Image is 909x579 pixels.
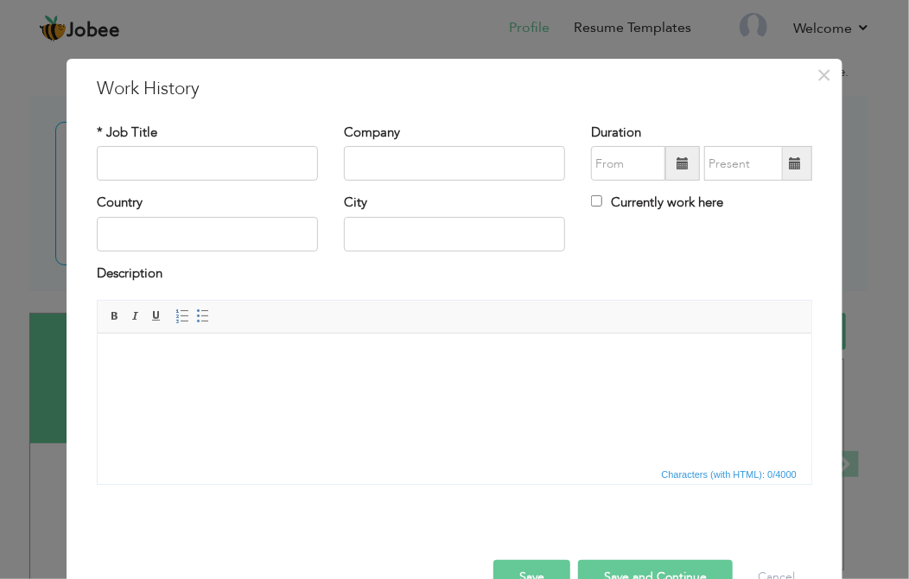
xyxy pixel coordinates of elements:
input: From [591,146,665,181]
button: Close [810,61,838,89]
label: Duration [591,124,641,142]
a: Insert/Remove Bulleted List [194,307,213,326]
label: Description [97,264,162,283]
a: Insert/Remove Numbered List [173,307,192,326]
iframe: Rich Text Editor, workEditor [98,334,811,463]
input: Currently work here [591,195,602,207]
label: City [344,194,367,212]
div: Statistics [658,467,803,482]
label: Country [97,194,143,212]
label: Currently work here [591,194,723,212]
h3: Work History [97,76,812,102]
label: Company [344,124,400,142]
a: Underline [147,307,166,326]
a: Bold [105,307,124,326]
a: Italic [126,307,145,326]
input: Present [704,146,783,181]
span: Characters (with HTML): 0/4000 [658,467,801,482]
label: * Job Title [97,124,157,142]
span: × [817,60,832,91]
